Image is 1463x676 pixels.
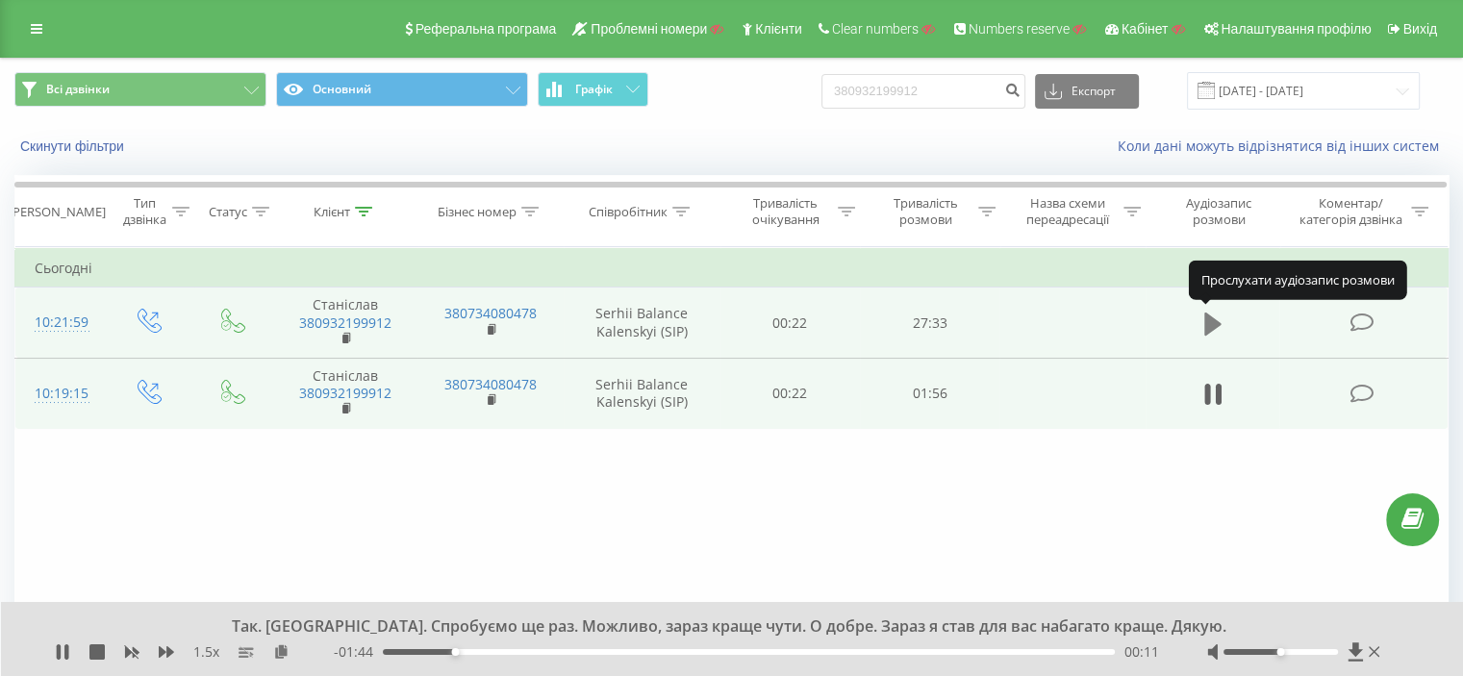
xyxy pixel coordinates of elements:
[193,642,219,662] span: 1.5 x
[1221,21,1371,37] span: Налаштування профілю
[1163,195,1275,228] div: Аудіозапис розмови
[860,358,999,429] td: 01:56
[720,288,860,359] td: 00:22
[121,195,166,228] div: Тип дзвінка
[877,195,973,228] div: Тривалість розмови
[451,648,459,656] div: Accessibility label
[1122,21,1169,37] span: Кабінет
[755,21,802,37] span: Клієнти
[334,642,383,662] span: - 01:44
[575,83,613,96] span: Графік
[832,21,919,37] span: Clear numbers
[276,72,528,107] button: Основний
[209,204,247,220] div: Статус
[538,72,648,107] button: Графік
[564,288,720,359] td: Serhii Balance Kalenskyi (SIP)
[15,249,1449,288] td: Сьогодні
[272,288,417,359] td: Станіслав
[14,72,266,107] button: Всі дзвінки
[720,358,860,429] td: 00:22
[1403,21,1437,37] span: Вихід
[299,384,391,402] a: 380932199912
[188,616,1251,638] div: Так. [GEOGRAPHIC_DATA]. Спробуємо ще раз. Можливо, зараз краще чути. О добре. Зараз я став для ва...
[46,82,110,97] span: Всі дзвінки
[589,204,668,220] div: Співробітник
[272,358,417,429] td: Станіслав
[299,313,391,332] a: 380932199912
[35,304,86,341] div: 10:21:59
[9,204,106,220] div: [PERSON_NAME]
[438,204,517,220] div: Бізнес номер
[314,204,350,220] div: Клієнт
[444,375,537,393] a: 380734080478
[444,304,537,322] a: 380734080478
[738,195,834,228] div: Тривалість очікування
[1276,648,1284,656] div: Accessibility label
[1294,195,1406,228] div: Коментар/категорія дзвінка
[821,74,1025,109] input: Пошук за номером
[1124,642,1159,662] span: 00:11
[1118,137,1449,155] a: Коли дані можуть відрізнятися вiд інших систем
[860,288,999,359] td: 27:33
[564,358,720,429] td: Serhii Balance Kalenskyi (SIP)
[416,21,557,37] span: Реферальна програма
[591,21,707,37] span: Проблемні номери
[1189,261,1407,299] div: Прослухати аудіозапис розмови
[35,375,86,413] div: 10:19:15
[1035,74,1139,109] button: Експорт
[1018,195,1119,228] div: Назва схеми переадресації
[14,138,134,155] button: Скинути фільтри
[969,21,1070,37] span: Numbers reserve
